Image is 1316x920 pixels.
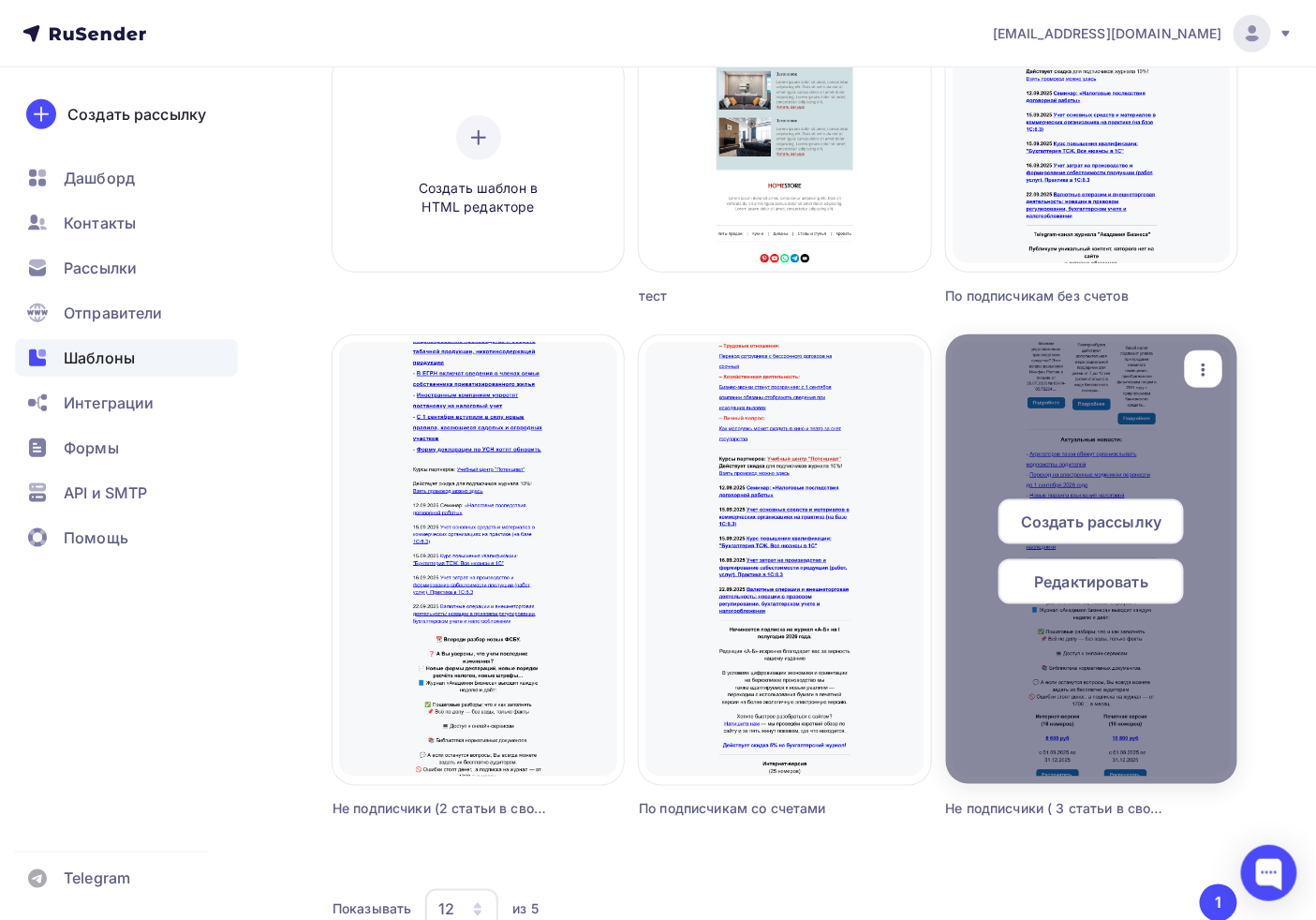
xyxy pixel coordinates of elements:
div: из 5 [512,900,539,919]
span: Создать шаблон в HTML редакторе [390,179,568,217]
span: Интеграции [64,392,154,414]
span: Telegram [64,868,130,890]
a: Формы [15,429,238,467]
a: [EMAIL_ADDRESS][DOMAIN_NAME] [993,15,1294,52]
a: Рассылки [15,249,238,287]
div: Не подписчики ( 3 статьи в свободный доступ) [946,800,1165,819]
span: Дашборд [64,167,135,189]
a: Отправители [15,294,238,332]
div: Не подписчики (2 статьи в свободный доступ) [333,800,551,819]
span: Редактировать [1034,571,1148,593]
span: Создать рассылку [1021,511,1161,533]
div: тест [639,287,857,305]
a: Контакты [15,204,238,242]
span: Рассылки [64,257,137,279]
span: [EMAIL_ADDRESS][DOMAIN_NAME] [993,24,1222,43]
div: По подписчикам со счетами [639,800,857,819]
span: Формы [64,437,119,459]
span: API и SMTP [64,482,147,504]
span: Контакты [64,212,136,234]
div: Создать рассылку [67,103,206,126]
div: Показывать [333,900,411,919]
span: Шаблоны [64,347,135,369]
span: Помощь [64,527,128,549]
a: Дашборд [15,159,238,197]
span: Отправители [64,302,163,324]
a: Шаблоны [15,339,238,377]
div: По подписчикам без счетов [946,287,1165,305]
